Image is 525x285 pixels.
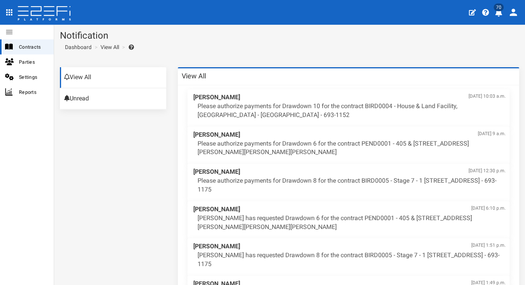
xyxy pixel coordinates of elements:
a: [PERSON_NAME][DATE] 1:51 p.m. [PERSON_NAME] has requested Drawdown 8 for the contract BIRD0005 - ... [187,238,510,276]
p: Please authorize payments for Drawdown 10 for the contract BIRD0004 - House & Land Facility, [GEO... [198,102,506,120]
a: [PERSON_NAME][DATE] 6:10 p.m. [PERSON_NAME] has requested Drawdown 6 for the contract PEND0001 - ... [187,201,510,239]
a: Dashboard [62,43,92,51]
span: [DATE] 10:03 a.m. [469,93,506,100]
span: [DATE] 9 a.m. [478,131,506,137]
a: View All [101,43,119,51]
span: Dashboard [62,44,92,50]
span: Contracts [19,42,48,51]
span: [PERSON_NAME] [193,131,506,139]
p: [PERSON_NAME] has requested Drawdown 8 for the contract BIRD0005 - Stage 7 - 1 [STREET_ADDRESS] -... [198,251,506,269]
span: [PERSON_NAME] [193,205,506,214]
a: [PERSON_NAME][DATE] 9 a.m. Please authorize payments for Drawdown 6 for the contract PEND0001 - 4... [187,127,510,164]
a: [PERSON_NAME][DATE] 10:03 a.m. Please authorize payments for Drawdown 10 for the contract BIRD000... [187,89,510,127]
span: [DATE] 12:30 p.m. [469,168,506,174]
span: Settings [19,73,48,81]
p: Please authorize payments for Drawdown 8 for the contract BIRD0005 - Stage 7 - 1 [STREET_ADDRESS]... [198,176,506,194]
span: [PERSON_NAME] [193,93,506,102]
a: View All [60,67,166,88]
a: [PERSON_NAME][DATE] 12:30 p.m. Please authorize payments for Drawdown 8 for the contract BIRD0005... [187,164,510,201]
h1: Notification [60,31,519,41]
p: [PERSON_NAME] has requested Drawdown 6 for the contract PEND0001 - 405 & [STREET_ADDRESS][PERSON_... [198,214,506,232]
h3: View All [182,73,206,80]
span: Parties [19,58,48,66]
span: [DATE] 6:10 p.m. [471,205,506,212]
a: Unread [60,88,166,109]
span: [DATE] 1:51 p.m. [471,242,506,249]
span: [PERSON_NAME] [193,242,506,251]
p: Please authorize payments for Drawdown 6 for the contract PEND0001 - 405 & [STREET_ADDRESS][PERSO... [198,139,506,157]
span: Reports [19,88,48,97]
span: [PERSON_NAME] [193,168,506,176]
